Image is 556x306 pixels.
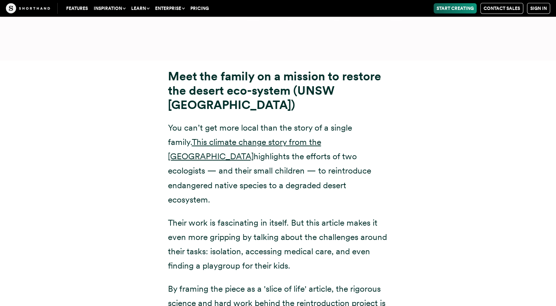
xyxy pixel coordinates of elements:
a: Pricing [187,3,212,14]
a: Features [63,3,91,14]
button: Learn [128,3,152,14]
img: The Craft [6,3,50,14]
p: Their work is fascinating in itself. But this article makes it even more gripping by talking abou... [168,216,388,273]
a: Contact Sales [480,3,523,14]
button: Inspiration [91,3,128,14]
strong: Meet the family on a mission to restore the desert eco-system (UNSW [GEOGRAPHIC_DATA]) [168,69,381,112]
a: Sign in [527,3,550,14]
a: Start Creating [434,3,477,14]
p: You can’t get more local than the story of a single family. highlights the efforts of two ecologi... [168,121,388,207]
button: Enterprise [152,3,187,14]
a: This climate change story from the [GEOGRAPHIC_DATA] [168,137,321,161]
